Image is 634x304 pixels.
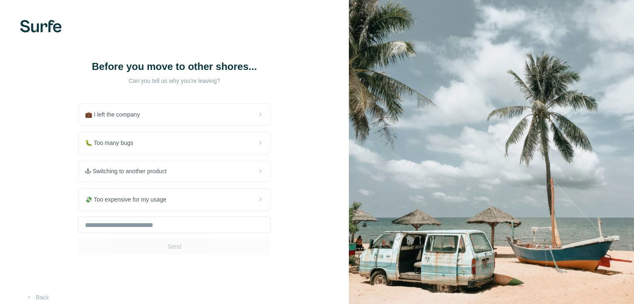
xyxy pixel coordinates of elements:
[85,139,140,147] span: 🐛 Too many bugs
[85,195,173,204] span: 💸 Too expensive for my usage
[91,60,258,73] h1: Before you move to other shores...
[91,77,258,85] p: Can you tell us why you're leaving?
[85,110,146,119] span: 💼 I left the company
[85,167,173,175] span: 🕹 Switching to another product
[20,20,62,32] img: Surfe's logo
